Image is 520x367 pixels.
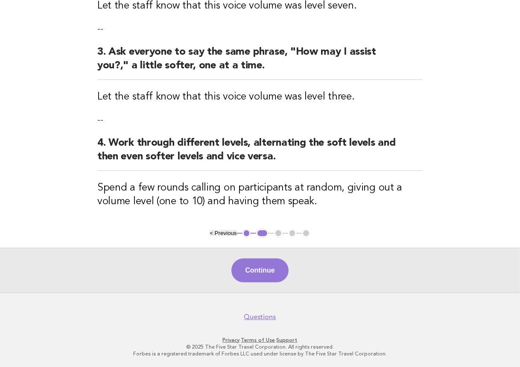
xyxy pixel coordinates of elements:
[97,181,423,208] h3: Spend a few rounds calling on participants at random, giving out a volume level (one to 10) and h...
[97,136,423,171] h2: 4. Work through different levels, alternating the soft levels and then even softer levels and vic...
[223,337,240,343] a: Privacy
[12,337,508,344] p: · ·
[256,229,269,238] button: 2
[210,230,237,236] button: < Previous
[231,258,288,282] button: Continue
[242,229,251,238] button: 1
[277,337,298,343] a: Support
[12,344,508,350] p: © 2025 The Five Star Travel Corporation. All rights reserved.
[97,114,423,126] p: --
[97,90,423,104] h3: Let the staff know that this voice volume was level three.
[12,350,508,357] p: Forbes is a registered trademark of Forbes LLC used under license by The Five Star Travel Corpora...
[97,45,423,80] h2: 3. Ask everyone to say the same phrase, "How may I assist you?," a little softer, one at a time.
[241,337,275,343] a: Terms of Use
[97,23,423,35] p: --
[244,313,276,321] a: Questions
